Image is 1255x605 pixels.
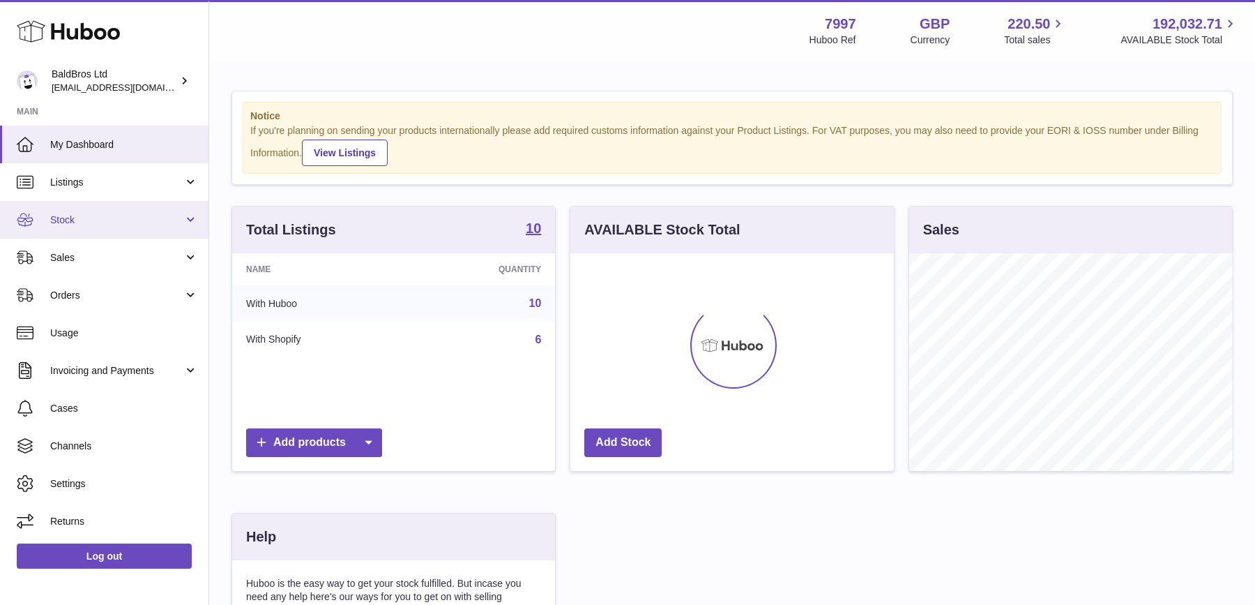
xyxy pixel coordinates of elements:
[50,214,183,227] span: Stock
[50,176,183,189] span: Listings
[911,33,950,47] div: Currency
[246,577,541,604] p: Huboo is the easy way to get your stock fulfilled. But incase you need any help here's our ways f...
[1004,33,1066,47] span: Total sales
[526,221,541,235] strong: 10
[584,221,740,239] h3: AVAILABLE Stock Total
[52,68,177,94] div: BaldBros Ltd
[1120,15,1238,47] a: 192,032.71 AVAILABLE Stock Total
[246,221,336,239] h3: Total Listings
[232,322,406,358] td: With Shopify
[17,70,38,91] img: baldbrothersblog@gmail.com
[232,253,406,285] th: Name
[52,82,205,93] span: [EMAIL_ADDRESS][DOMAIN_NAME]
[50,402,198,415] span: Cases
[50,327,198,340] span: Usage
[246,428,382,457] a: Add products
[50,440,198,453] span: Channels
[50,477,198,491] span: Settings
[1004,15,1066,47] a: 220.50 Total sales
[406,253,556,285] th: Quantity
[50,138,198,151] span: My Dashboard
[1007,15,1050,33] span: 220.50
[50,289,183,302] span: Orders
[302,140,388,166] a: View Listings
[1120,33,1238,47] span: AVAILABLE Stock Total
[535,334,541,345] a: 6
[920,15,950,33] strong: GBP
[50,251,183,264] span: Sales
[526,221,541,238] a: 10
[50,515,198,528] span: Returns
[809,33,856,47] div: Huboo Ref
[584,428,662,457] a: Add Stock
[50,364,183,378] span: Invoicing and Payments
[923,221,959,239] h3: Sales
[246,528,276,546] h3: Help
[250,124,1214,166] div: If you're planning on sending your products internationally please add required customs informati...
[1153,15,1222,33] span: 192,032.71
[250,110,1214,123] strong: Notice
[232,285,406,322] td: With Huboo
[529,297,542,309] a: 10
[17,544,192,569] a: Log out
[825,15,856,33] strong: 7997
